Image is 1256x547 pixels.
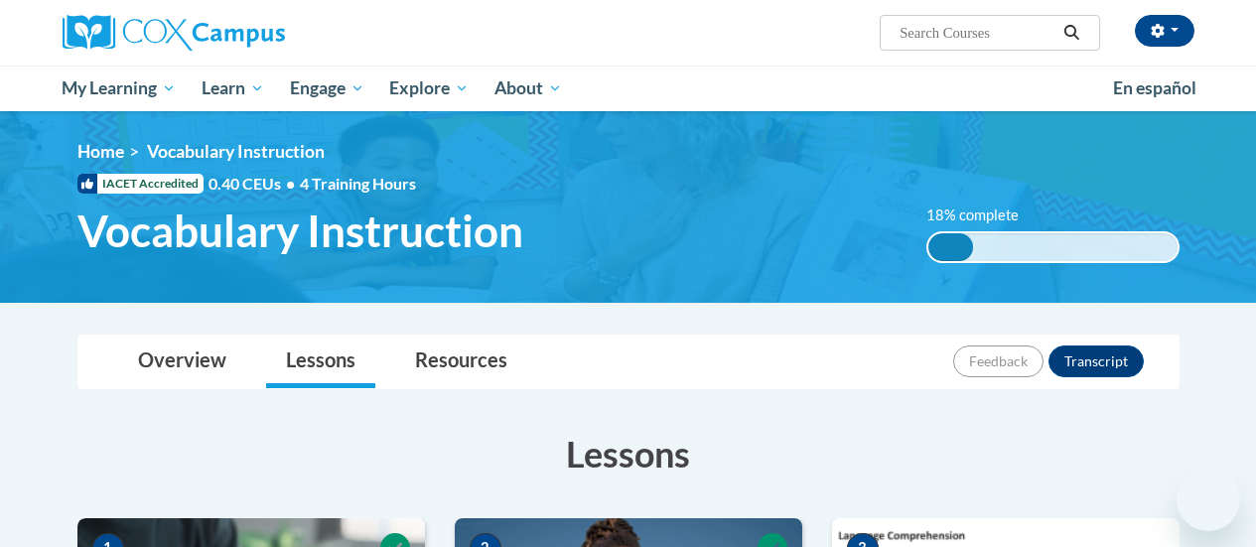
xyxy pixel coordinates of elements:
a: Lessons [266,336,375,388]
span: En español [1113,77,1196,98]
span: Learn [202,76,264,100]
div: 18% complete [928,233,973,261]
button: Transcript [1048,345,1144,377]
span: IACET Accredited [77,174,204,194]
span: Engage [290,76,364,100]
span: My Learning [62,76,176,100]
span: About [494,76,562,100]
h3: Lessons [77,429,1180,479]
iframe: Button to launch messaging window [1177,468,1240,531]
span: • [286,174,295,193]
input: Search Courses [898,21,1056,45]
img: Cox Campus [63,15,285,51]
a: About [482,66,575,111]
a: Resources [395,336,527,388]
span: Explore [389,76,469,100]
a: Overview [118,336,246,388]
a: Cox Campus [63,15,420,51]
span: Vocabulary Instruction [147,141,325,162]
button: Feedback [953,345,1044,377]
button: Account Settings [1135,15,1194,47]
a: Explore [376,66,482,111]
label: 18% complete [926,205,1041,226]
div: Main menu [48,66,1209,111]
a: Learn [189,66,277,111]
a: Engage [277,66,377,111]
button: Search [1056,21,1086,45]
a: En español [1100,68,1209,109]
a: Home [77,141,124,162]
a: My Learning [50,66,190,111]
span: 4 Training Hours [300,174,416,193]
span: 0.40 CEUs [209,173,300,195]
span: Vocabulary Instruction [77,205,523,257]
